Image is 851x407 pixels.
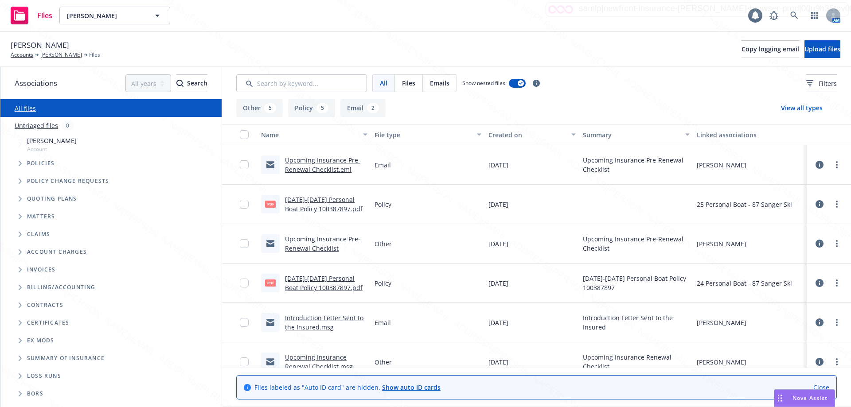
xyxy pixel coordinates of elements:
a: more [831,357,842,367]
span: Policy change requests [27,178,109,184]
span: Email [375,160,391,170]
span: [DATE] [488,239,508,248]
div: [PERSON_NAME] [697,357,746,367]
span: Other [375,239,392,248]
span: Invoices [27,267,56,272]
span: Summary of insurance [27,356,105,361]
input: Toggle Row Selected [240,200,249,209]
a: more [831,317,842,328]
span: Policies [27,161,55,166]
div: Folder Tree Example [0,279,222,403]
span: Loss Runs [27,373,61,379]
input: Select all [240,130,249,139]
a: more [831,159,842,170]
button: [PERSON_NAME] [59,7,170,24]
svg: Search [176,80,183,87]
span: Other [375,357,392,367]
button: Summary [579,124,693,145]
input: Toggle Row Selected [240,160,249,169]
span: BORs [27,391,43,396]
span: [DATE] [488,357,508,367]
a: [PERSON_NAME] [40,51,82,59]
span: Upcoming Insurance Renewal Checklist [583,353,689,371]
button: Copy logging email [742,40,799,58]
span: Matters [27,214,55,219]
span: Policy [375,279,391,288]
span: [DATE] [488,279,508,288]
a: Files [7,3,56,28]
span: Claims [27,232,50,237]
button: File type [371,124,484,145]
div: Search [176,75,207,92]
span: Files [37,12,52,19]
a: [DATE]-[DATE] Personal Boat Policy 100387897.pdf [285,195,363,213]
a: Accounts [11,51,33,59]
span: Files [89,51,100,59]
a: Introduction Letter Sent to the Insured.msg [285,314,363,331]
span: Copy logging email [742,45,799,53]
span: [DATE] [488,318,508,327]
div: [PERSON_NAME] [697,160,746,170]
div: Tree Example [0,134,222,279]
div: Summary [583,130,679,140]
a: more [831,199,842,209]
span: Associations [15,78,57,89]
span: [DATE] [488,200,508,209]
button: Other [236,99,283,117]
span: Billing/Accounting [27,285,96,290]
a: Close [813,383,829,392]
button: Linked associations [693,124,807,145]
a: All files [15,104,36,112]
button: Name [258,124,371,145]
button: Nova Assist [774,389,835,407]
span: [PERSON_NAME] [67,11,144,20]
button: Policy [288,99,335,117]
span: Show nested files [462,79,505,87]
button: Email [340,99,386,117]
div: [PERSON_NAME] [697,239,746,248]
span: Policy [375,200,391,209]
div: 2 [367,103,379,113]
button: SearchSearch [176,74,207,92]
a: Upcoming Insurance Renewal Checklist.msg [285,353,353,371]
span: Files labeled as "Auto ID card" are hidden. [254,383,441,392]
a: Show auto ID cards [382,383,441,391]
span: Filters [806,79,837,88]
button: Filters [806,74,837,92]
div: 5 [264,103,276,113]
a: Upcoming Insurance Pre-Renewal Checklist [285,235,360,252]
span: All [380,78,387,88]
span: [PERSON_NAME] [27,136,77,145]
span: Emails [430,78,449,88]
span: Introduction Letter Sent to the Insured [583,313,689,332]
div: Created on [488,130,566,140]
span: pdf [265,279,276,286]
span: Upcoming Insurance Pre-Renewal Checklist [583,234,689,253]
div: 0 [62,120,74,131]
span: Nova Assist [792,394,828,402]
div: Name [261,130,358,140]
span: [DATE]-[DATE] Personal Boat Policy 100387897 [583,274,689,292]
button: Created on [485,124,580,145]
span: Contracts [27,302,63,308]
span: Ex Mods [27,338,54,343]
button: View all types [767,99,837,117]
input: Toggle Row Selected [240,279,249,287]
div: [PERSON_NAME] [697,318,746,327]
span: Quoting plans [27,196,77,202]
span: Filters [819,79,837,88]
a: Search [785,7,803,24]
a: Report a Bug [765,7,783,24]
a: more [831,238,842,249]
div: File type [375,130,471,140]
a: Untriaged files [15,121,58,130]
a: more [831,278,842,288]
div: 5 [316,103,328,113]
div: Drag to move [774,390,785,407]
span: Upload files [804,45,840,53]
span: [PERSON_NAME] [11,39,69,51]
span: Upcoming Insurance Pre-Renewal Checklist [583,155,689,174]
span: Certificates [27,320,69,326]
span: Account [27,145,77,153]
input: Toggle Row Selected [240,318,249,327]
